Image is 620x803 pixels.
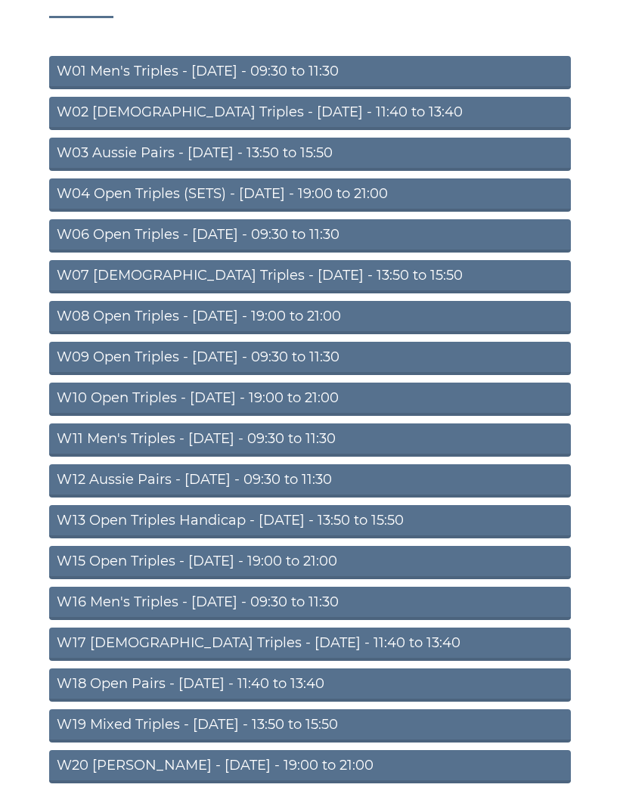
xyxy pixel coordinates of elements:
[49,56,571,89] a: W01 Men's Triples - [DATE] - 09:30 to 11:30
[49,383,571,416] a: W10 Open Triples - [DATE] - 19:00 to 21:00
[49,709,571,743] a: W19 Mixed Triples - [DATE] - 13:50 to 15:50
[49,138,571,171] a: W03 Aussie Pairs - [DATE] - 13:50 to 15:50
[49,668,571,702] a: W18 Open Pairs - [DATE] - 11:40 to 13:40
[49,342,571,375] a: W09 Open Triples - [DATE] - 09:30 to 11:30
[49,260,571,293] a: W07 [DEMOGRAPHIC_DATA] Triples - [DATE] - 13:50 to 15:50
[49,628,571,661] a: W17 [DEMOGRAPHIC_DATA] Triples - [DATE] - 11:40 to 13:40
[49,97,571,130] a: W02 [DEMOGRAPHIC_DATA] Triples - [DATE] - 11:40 to 13:40
[49,750,571,783] a: W20 [PERSON_NAME] - [DATE] - 19:00 to 21:00
[49,219,571,253] a: W06 Open Triples - [DATE] - 09:30 to 11:30
[49,301,571,334] a: W08 Open Triples - [DATE] - 19:00 to 21:00
[49,587,571,620] a: W16 Men's Triples - [DATE] - 09:30 to 11:30
[49,505,571,538] a: W13 Open Triples Handicap - [DATE] - 13:50 to 15:50
[49,464,571,498] a: W12 Aussie Pairs - [DATE] - 09:30 to 11:30
[49,546,571,579] a: W15 Open Triples - [DATE] - 19:00 to 21:00
[49,423,571,457] a: W11 Men's Triples - [DATE] - 09:30 to 11:30
[49,178,571,212] a: W04 Open Triples (SETS) - [DATE] - 19:00 to 21:00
